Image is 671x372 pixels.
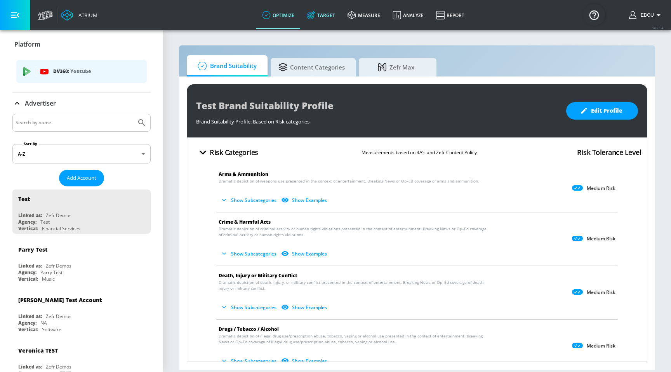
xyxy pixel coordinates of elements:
[46,262,71,269] div: Zefr Demos
[210,147,258,158] h4: Risk Categories
[18,269,37,276] div: Agency:
[12,290,151,335] div: [PERSON_NAME] Test AccountLinked as:Zefr DemosAgency:NAVertical:Software
[12,92,151,114] div: Advertiser
[22,141,39,146] label: Sort By
[587,185,615,191] p: Medium Risk
[12,240,151,284] div: Parry TestLinked as:Zefr DemosAgency:Parry TestVertical:Music
[219,280,488,291] span: Dramatic depiction of death, injury, or military conflict presented in the context of entertainme...
[18,326,38,333] div: Vertical:
[40,219,50,225] div: Test
[219,272,297,279] span: Death, Injury or Military Conflict
[219,171,268,177] span: Arms & Ammunition
[219,226,488,238] span: Dramatic depiction of criminal activity or human rights violations presented in the context of en...
[46,212,71,219] div: Zefr Demos
[16,57,147,88] ul: list of platforms
[18,212,42,219] div: Linked as:
[53,67,141,76] p: DV360:
[12,144,151,163] div: A-Z
[18,219,37,225] div: Agency:
[18,363,42,370] div: Linked as:
[16,118,133,128] input: Search by name
[219,326,279,332] span: Drugs / Tobacco / Alcohol
[629,10,663,20] button: Ebou
[566,102,638,120] button: Edit Profile
[18,320,37,326] div: Agency:
[42,326,61,333] div: Software
[280,194,330,207] button: Show Examples
[61,9,97,21] a: Atrium
[18,195,30,203] div: Test
[219,301,280,314] button: Show Subcategories
[280,247,330,260] button: Show Examples
[219,219,271,225] span: Crime & Harmful Acts
[42,276,55,282] div: Music
[219,355,280,367] button: Show Subcategories
[67,174,96,183] span: Add Account
[652,26,663,30] span: v 4.25.4
[18,262,42,269] div: Linked as:
[577,147,641,158] h4: Risk Tolerance Level
[18,225,38,232] div: Vertical:
[341,1,386,29] a: measure
[12,189,151,234] div: TestLinked as:Zefr DemosAgency:TestVertical:Financial Services
[367,58,426,76] span: Zefr Max
[42,225,80,232] div: Financial Services
[638,12,654,18] span: login as: ebou.njie@zefr.com
[16,60,147,83] div: DV360: Youtube
[219,178,479,184] span: Dramatic depiction of weapons use presented in the context of entertainment. Breaking News or Op–...
[59,170,104,186] button: Add Account
[25,99,56,108] p: Advertiser
[18,347,58,354] div: Veronica TEST
[582,106,622,116] span: Edit Profile
[430,1,471,29] a: Report
[196,114,558,125] div: Brand Suitability Profile: Based on Risk categories
[46,363,71,370] div: Zefr Demos
[18,296,102,304] div: [PERSON_NAME] Test Account
[280,355,330,367] button: Show Examples
[40,269,63,276] div: Parry Test
[14,40,40,49] p: Platform
[219,333,488,345] span: Dramatic depiction of illegal drug use/prescription abuse, tobacco, vaping or alcohol use present...
[362,148,477,156] p: Measurements based on 4A’s and Zefr Content Policy
[386,1,430,29] a: Analyze
[193,143,261,162] button: Risk Categories
[195,57,257,75] span: Brand Suitability
[587,289,615,296] p: Medium Risk
[256,1,301,29] a: optimize
[587,236,615,242] p: Medium Risk
[12,33,151,55] div: Platform
[12,55,151,92] div: Platform
[18,313,42,320] div: Linked as:
[219,194,280,207] button: Show Subcategories
[18,246,47,253] div: Parry Test
[278,58,345,76] span: Content Categories
[40,320,47,326] div: NA
[75,12,97,19] div: Atrium
[583,4,605,26] button: Open Resource Center
[18,276,38,282] div: Vertical:
[301,1,341,29] a: Target
[46,313,71,320] div: Zefr Demos
[280,301,330,314] button: Show Examples
[219,247,280,260] button: Show Subcategories
[70,67,91,75] p: Youtube
[587,343,615,349] p: Medium Risk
